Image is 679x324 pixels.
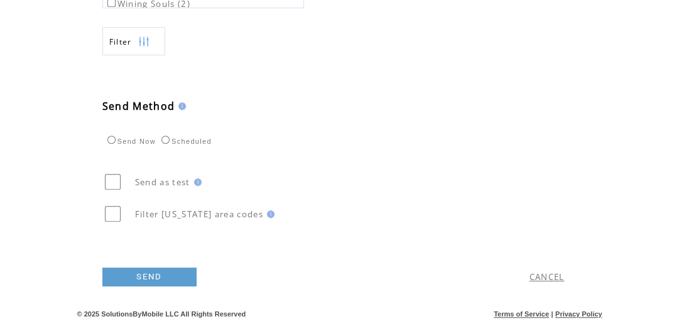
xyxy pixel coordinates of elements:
span: © 2025 SolutionsByMobile LLC All Rights Reserved [77,310,246,318]
span: Show filters [109,36,132,47]
input: Scheduled [161,136,170,144]
span: Send as test [135,176,190,188]
input: Send Now [107,136,116,144]
span: | [551,310,553,318]
a: Terms of Service [494,310,549,318]
a: SEND [102,267,197,286]
a: Filter [102,27,165,55]
label: Scheduled [158,138,212,145]
span: Filter [US_STATE] area codes [135,208,263,220]
a: Privacy Policy [555,310,602,318]
img: filters.png [138,28,149,56]
label: Send Now [104,138,156,145]
img: help.gif [175,102,186,110]
img: help.gif [263,210,274,218]
img: help.gif [190,178,202,186]
span: Send Method [102,99,175,113]
a: CANCEL [530,271,565,283]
